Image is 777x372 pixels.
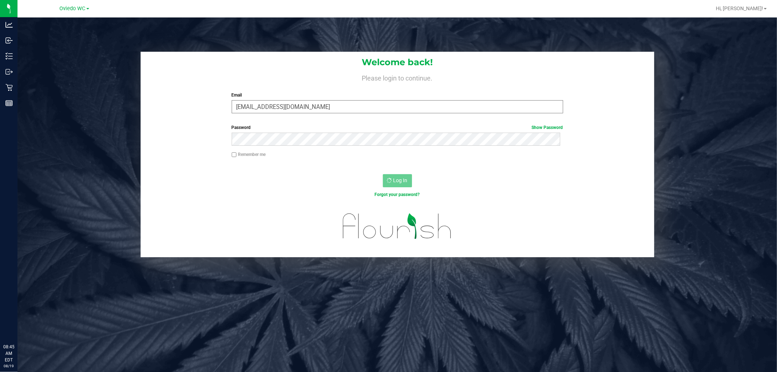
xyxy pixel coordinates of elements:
[232,152,237,157] input: Remember me
[393,177,408,183] span: Log In
[333,205,462,247] img: flourish_logo.svg
[141,58,654,67] h1: Welcome back!
[3,363,14,369] p: 08/19
[532,125,563,130] a: Show Password
[5,84,13,91] inline-svg: Retail
[5,52,13,60] inline-svg: Inventory
[716,5,763,11] span: Hi, [PERSON_NAME]!
[375,192,420,197] a: Forgot your password?
[5,99,13,107] inline-svg: Reports
[141,73,654,82] h4: Please login to continue.
[60,5,86,12] span: Oviedo WC
[5,37,13,44] inline-svg: Inbound
[232,92,563,98] label: Email
[5,68,13,75] inline-svg: Outbound
[3,344,14,363] p: 08:45 AM EDT
[5,21,13,28] inline-svg: Analytics
[232,151,266,158] label: Remember me
[232,125,251,130] span: Password
[383,174,412,187] button: Log In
